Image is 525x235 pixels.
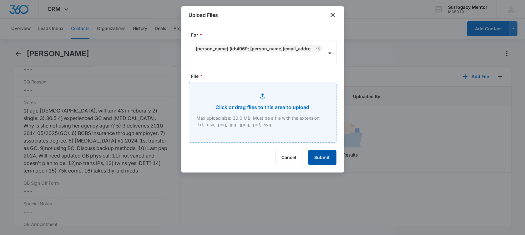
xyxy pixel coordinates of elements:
button: Submit [308,150,336,165]
h1: Upload Files [189,11,218,19]
label: File [191,73,339,79]
div: [PERSON_NAME] (ID:4969; [PERSON_NAME][EMAIL_ADDRESS][PERSON_NAME][DOMAIN_NAME]; [PHONE_NUMBER]) [196,46,315,51]
button: close [329,11,336,19]
div: Remove Keena Truckenmiller (ID:4969; keena.truckenmiller@outlook.com; +12398229398) [315,46,321,51]
button: Cancel [275,150,303,165]
label: For [191,32,339,38]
